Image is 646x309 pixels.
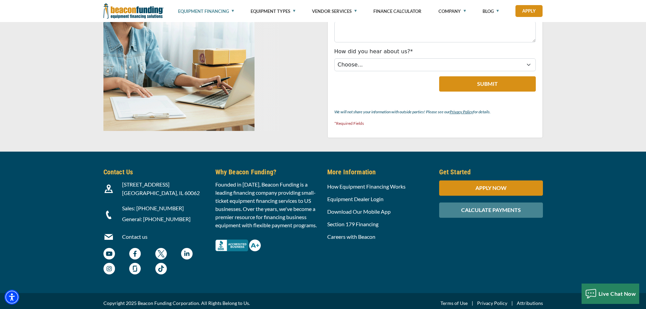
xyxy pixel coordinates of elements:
[129,266,141,273] a: Beacon Funding Glassdoor - open in a new tab
[334,119,536,128] p: *Required Fields
[122,233,148,240] a: Contact us
[215,167,319,177] h5: Why Beacon Funding?
[599,290,636,297] span: Live Chat Now
[468,299,477,307] span: |
[104,185,113,193] img: Beacon Funding location
[129,248,141,259] img: Beacon Funding Facebook
[327,233,375,240] a: Careers with Beacon
[104,211,113,219] img: Beacon Funding Phone
[327,221,378,227] a: Section 179 Financing
[181,251,193,258] a: Beacon Funding LinkedIn - open in a new tab
[155,266,167,273] a: Beacon Funding TikTok - open in a new tab
[327,167,431,177] h5: More Information
[439,207,543,213] a: CALCULATE PAYMENTS
[441,299,468,307] a: Terms of Use
[181,248,193,259] img: Beacon Funding LinkedIn
[103,299,250,307] span: Copyright 2025 Beacon Funding Corporation. All Rights Belong to Us.
[129,251,141,258] a: Beacon Funding Facebook - open in a new tab
[517,299,543,307] a: Attributions
[122,204,207,212] p: Sales: [PHONE_NUMBER]
[103,266,115,273] a: Beacon Funding Instagram - open in a new tab
[439,76,536,92] button: Submit
[439,180,543,196] div: APPLY NOW
[439,167,543,177] h5: Get Started
[334,76,417,97] iframe: reCAPTCHA
[215,239,261,251] img: Better Business Bureau Complaint Free A+ Rating
[155,248,167,259] img: Beacon Funding twitter
[155,251,167,258] a: Beacon Funding twitter - open in a new tab
[155,263,167,274] img: Beacon Funding TikTok
[582,284,640,304] button: Live Chat Now
[104,233,113,241] img: Beacon Funding Email Contact Icon
[327,196,384,202] a: Equipment Dealer Login
[103,263,115,274] img: Beacon Funding Instagram
[327,183,406,190] a: How Equipment Financing Works
[215,180,319,229] p: Founded in [DATE], Beacon Funding is a leading financing company providing small-ticket equipment...
[327,208,391,215] a: Download Our Mobile App
[103,248,115,259] img: Beacon Funding YouTube Channel
[477,299,507,307] a: Privacy Policy
[122,215,207,223] p: General: [PHONE_NUMBER]
[515,5,543,17] a: Apply
[4,290,19,305] div: Accessibility Menu
[334,47,413,56] label: How did you hear about us?*
[439,185,543,191] a: APPLY NOW
[103,251,115,258] a: Beacon Funding YouTube Channel - open in a new tab
[129,263,141,274] img: Beacon Funding Glassdoor
[334,108,536,116] p: We will not share your information with outside parties! Please see our for details.
[103,167,207,177] h5: Contact Us
[122,181,200,196] span: [STREET_ADDRESS] [GEOGRAPHIC_DATA], IL 60062
[507,299,517,307] span: |
[215,237,261,244] a: Better Business Bureau Complaint Free A+ Rating - open in a new tab
[439,202,543,218] div: CALCULATE PAYMENTS
[450,109,473,114] a: Privacy Policy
